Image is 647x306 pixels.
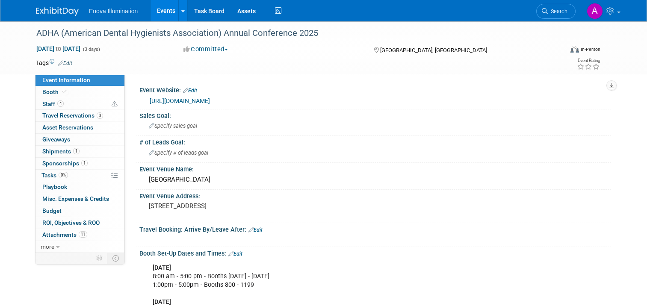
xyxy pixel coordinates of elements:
[42,76,90,83] span: Event Information
[35,86,124,98] a: Booth
[228,251,242,257] a: Edit
[33,26,552,41] div: ADHA (American Dental Hygienists Association) Annual Conference 2025
[41,243,54,250] span: more
[139,223,611,234] div: Travel Booking: Arrive By/Leave After:
[36,59,72,67] td: Tags
[577,59,600,63] div: Event Rating
[139,84,611,95] div: Event Website:
[587,3,603,19] img: Andrea Miller
[35,170,124,181] a: Tasks0%
[36,45,81,53] span: [DATE] [DATE]
[35,146,124,157] a: Shipments1
[57,100,64,107] span: 4
[380,47,487,53] span: [GEOGRAPHIC_DATA], [GEOGRAPHIC_DATA]
[35,74,124,86] a: Event Information
[149,123,197,129] span: Specify sales goal
[81,160,88,166] span: 1
[58,60,72,66] a: Edit
[536,4,576,19] a: Search
[35,110,124,121] a: Travel Reservations3
[139,136,611,147] div: # of Leads Goal:
[92,253,107,264] td: Personalize Event Tab Strip
[153,264,171,271] b: [DATE]
[42,195,109,202] span: Misc. Expenses & Credits
[42,88,68,95] span: Booth
[517,44,600,57] div: Event Format
[35,181,124,193] a: Playbook
[42,136,70,143] span: Giveaways
[42,100,64,107] span: Staff
[89,8,138,15] span: Enova Illumination
[41,172,68,179] span: Tasks
[42,112,103,119] span: Travel Reservations
[570,46,579,53] img: Format-Inperson.png
[36,7,79,16] img: ExhibitDay
[248,227,263,233] a: Edit
[82,47,100,52] span: (3 days)
[42,148,80,155] span: Shipments
[139,247,611,258] div: Booth Set-Up Dates and Times:
[149,202,327,210] pre: [STREET_ADDRESS]
[35,158,124,169] a: Sponsorships1
[153,298,171,306] b: [DATE]
[548,8,567,15] span: Search
[97,112,103,119] span: 3
[139,190,611,200] div: Event Venue Address:
[107,253,125,264] td: Toggle Event Tabs
[79,231,87,238] span: 11
[35,193,124,205] a: Misc. Expenses & Credits
[139,163,611,174] div: Event Venue Name:
[42,207,62,214] span: Budget
[35,122,124,133] a: Asset Reservations
[42,160,88,167] span: Sponsorships
[62,89,67,94] i: Booth reservation complete
[180,45,231,54] button: Committed
[146,173,605,186] div: [GEOGRAPHIC_DATA]
[139,109,611,120] div: Sales Goal:
[150,97,210,104] a: [URL][DOMAIN_NAME]
[183,88,197,94] a: Edit
[35,134,124,145] a: Giveaways
[112,100,118,108] span: Potential Scheduling Conflict -- at least one attendee is tagged in another overlapping event.
[73,148,80,154] span: 1
[149,150,208,156] span: Specify # of leads goal
[42,124,93,131] span: Asset Reservations
[54,45,62,52] span: to
[42,219,100,226] span: ROI, Objectives & ROO
[580,46,600,53] div: In-Person
[35,217,124,229] a: ROI, Objectives & ROO
[42,183,67,190] span: Playbook
[35,98,124,110] a: Staff4
[59,172,68,178] span: 0%
[35,229,124,241] a: Attachments11
[42,231,87,238] span: Attachments
[35,205,124,217] a: Budget
[35,241,124,253] a: more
